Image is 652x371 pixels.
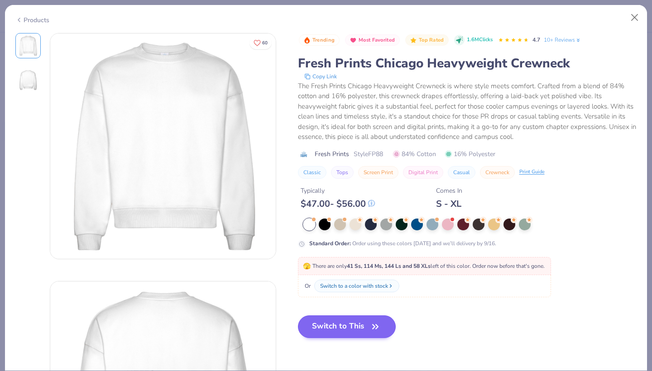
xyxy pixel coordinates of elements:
[17,35,39,57] img: Front
[315,149,349,159] span: Fresh Prints
[519,168,545,176] div: Print Guide
[626,9,643,26] button: Close
[262,41,268,45] span: 60
[299,34,340,46] button: Badge Button
[298,166,326,179] button: Classic
[303,37,311,44] img: Trending sort
[467,36,493,44] span: 1.6M Clicks
[301,186,375,195] div: Typically
[403,166,443,179] button: Digital Print
[347,262,431,270] strong: 41 Ss, 114 Ms, 144 Ls and 58 XLs
[436,198,462,209] div: S - XL
[309,239,496,247] div: Order using these colors [DATE] and we’ll delivery by 9/16.
[480,166,515,179] button: Crewneck
[359,38,395,43] span: Most Favorited
[320,282,388,290] div: Switch to a color with stock
[532,36,540,43] span: 4.7
[498,33,529,48] div: 4.7 Stars
[298,315,396,338] button: Switch to This
[331,166,354,179] button: Tops
[405,34,449,46] button: Badge Button
[50,33,276,259] img: Front
[298,151,310,158] img: brand logo
[301,198,375,209] div: $ 47.00 - $ 56.00
[298,55,637,72] div: Fresh Prints Chicago Heavyweight Crewneck
[303,262,545,270] span: There are only left of this color. Order now before that's gone.
[15,15,49,25] div: Products
[309,240,351,247] strong: Standard Order :
[354,149,383,159] span: Style FP88
[303,282,311,290] span: Or
[448,166,475,179] button: Casual
[303,262,311,271] span: 🫣
[350,37,357,44] img: Most Favorited sort
[249,36,272,49] button: Like
[445,149,495,159] span: 16% Polyester
[358,166,398,179] button: Screen Print
[436,186,462,195] div: Comes In
[393,149,436,159] span: 84% Cotton
[312,38,335,43] span: Trending
[345,34,400,46] button: Badge Button
[410,37,417,44] img: Top Rated sort
[314,280,399,292] button: Switch to a color with stock
[302,72,340,81] button: copy to clipboard
[419,38,444,43] span: Top Rated
[17,69,39,91] img: Back
[544,36,581,44] a: 10+ Reviews
[298,81,637,142] div: The Fresh Prints Chicago Heavyweight Crewneck is where style meets comfort. Crafted from a blend ...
